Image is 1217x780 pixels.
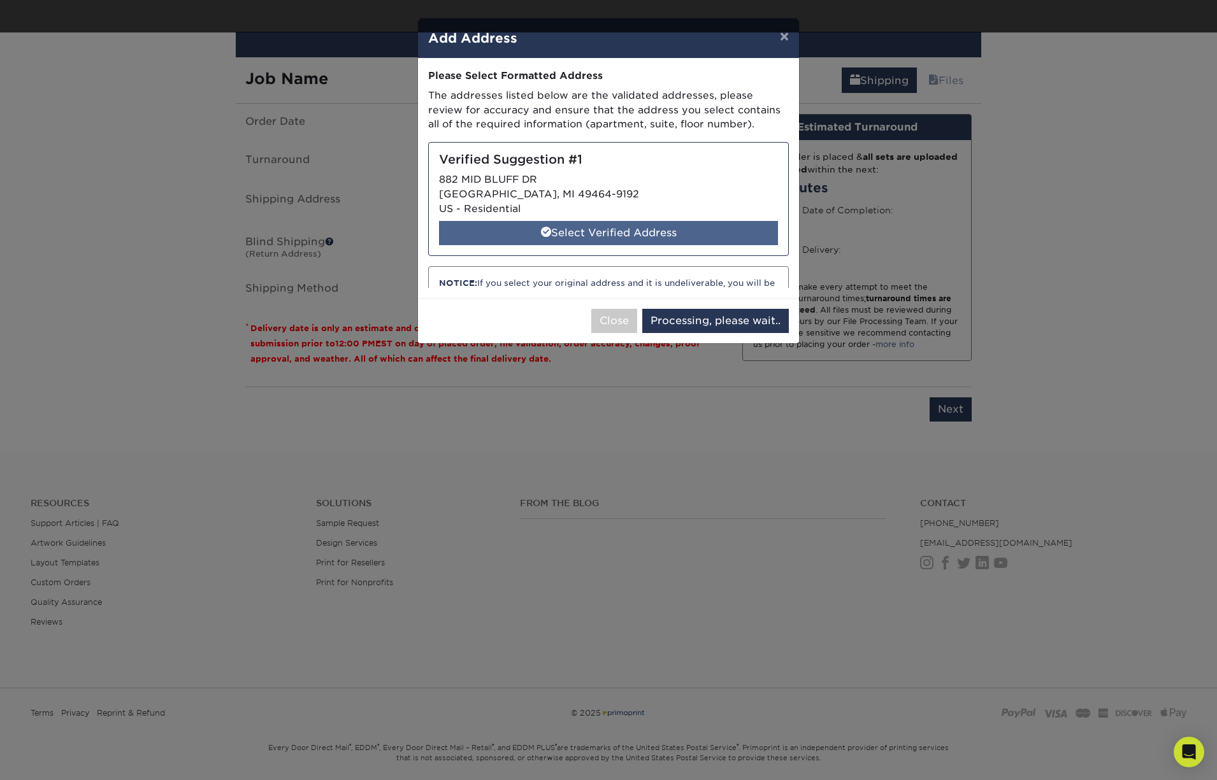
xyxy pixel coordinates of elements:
[428,29,789,48] h4: Add Address
[439,221,778,245] div: Select Verified Address
[428,266,789,399] div: [STREET_ADDRESS] [GEOGRAPHIC_DATA] US
[439,278,477,288] strong: NOTICE:
[439,277,778,302] div: If you select your original address and it is undeliverable, you will be charged a return fee.
[591,309,637,333] button: Close
[770,18,799,54] button: ×
[642,309,789,333] button: Processing, please wait..
[428,89,789,132] p: The addresses listed below are the validated addresses, please review for accuracy and ensure tha...
[439,153,778,167] h5: Verified Suggestion #1
[1174,737,1204,767] div: Open Intercom Messenger
[428,142,789,256] div: 882 MID BLUFF DR [GEOGRAPHIC_DATA], MI 49464-9192 US - Residential
[428,69,789,83] div: Please Select Formatted Address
